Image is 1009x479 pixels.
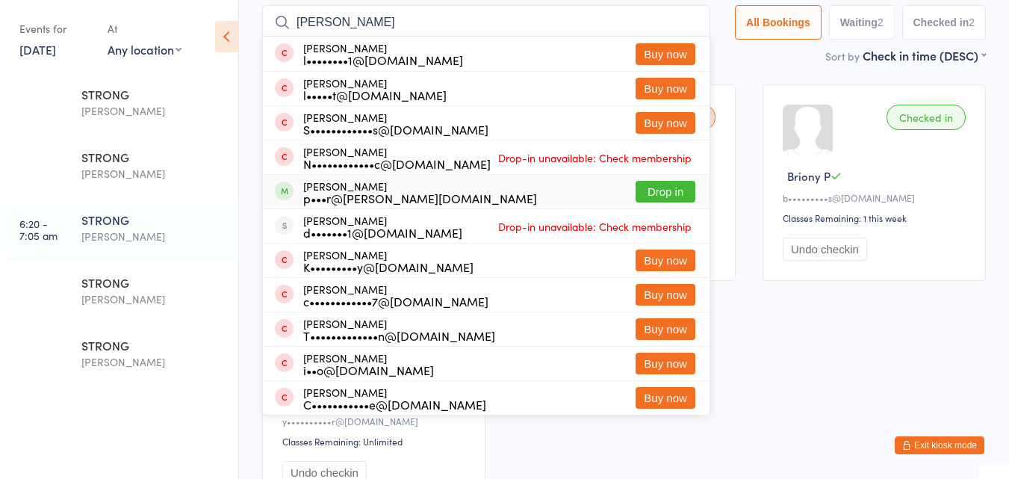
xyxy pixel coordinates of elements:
[303,283,488,307] div: [PERSON_NAME]
[303,330,495,342] div: T•••••••••••••n@[DOMAIN_NAME]
[19,41,56,58] a: [DATE]
[902,5,987,40] button: Checked in2
[19,343,58,367] time: 9:00 - 9:45 am
[825,49,860,64] label: Sort by
[81,211,226,228] div: STRONG
[494,215,695,238] span: Drop-in unavailable: Check membership
[636,353,695,374] button: Buy now
[636,250,695,271] button: Buy now
[636,284,695,306] button: Buy now
[303,261,474,273] div: K•••••••••y@[DOMAIN_NAME]
[863,47,986,64] div: Check in time (DESC)
[303,295,488,307] div: c••••••••••••7@[DOMAIN_NAME]
[81,291,226,308] div: [PERSON_NAME]
[303,54,463,66] div: l••••••••1@[DOMAIN_NAME]
[829,5,895,40] button: Waiting2
[4,73,238,135] a: 4:40 -5:25 amSTRONG[PERSON_NAME]
[81,86,226,102] div: STRONG
[108,41,181,58] div: Any location
[4,262,238,323] a: 8:00 -8:45 amSTRONG[PERSON_NAME]
[303,398,486,410] div: C•••••••••••e@[DOMAIN_NAME]
[303,77,447,101] div: [PERSON_NAME]
[81,149,226,165] div: STRONG
[636,181,695,203] button: Drop in
[887,105,966,130] div: Checked in
[969,16,975,28] div: 2
[303,146,491,170] div: [PERSON_NAME]
[303,364,434,376] div: i••o@[DOMAIN_NAME]
[636,318,695,340] button: Buy now
[303,192,537,204] div: p•••r@[PERSON_NAME][DOMAIN_NAME]
[282,435,470,448] div: Classes Remaining: Unlimited
[19,155,56,179] time: 5:30 - 6:15 am
[303,214,462,238] div: [PERSON_NAME]
[303,158,491,170] div: N••••••••••••c@[DOMAIN_NAME]
[303,123,488,135] div: S••••••••••••s@[DOMAIN_NAME]
[303,249,474,273] div: [PERSON_NAME]
[303,89,447,101] div: l•••••t@[DOMAIN_NAME]
[303,386,486,410] div: [PERSON_NAME]
[81,274,226,291] div: STRONG
[81,337,226,353] div: STRONG
[303,226,462,238] div: d•••••••1@[DOMAIN_NAME]
[19,280,58,304] time: 8:00 - 8:45 am
[4,324,238,386] a: 9:00 -9:45 amSTRONG[PERSON_NAME]
[783,238,867,261] button: Undo checkin
[19,92,58,116] time: 4:40 - 5:25 am
[878,16,884,28] div: 2
[303,42,463,66] div: [PERSON_NAME]
[787,168,831,184] span: Briony P
[303,352,434,376] div: [PERSON_NAME]
[303,111,488,135] div: [PERSON_NAME]
[783,211,970,224] div: Classes Remaining: 1 this week
[282,415,470,427] div: y••••••••••r@[DOMAIN_NAME]
[81,165,226,182] div: [PERSON_NAME]
[783,191,970,204] div: b•••••••••s@[DOMAIN_NAME]
[4,199,238,260] a: 6:20 -7:05 amSTRONG[PERSON_NAME]
[636,43,695,65] button: Buy now
[303,180,537,204] div: [PERSON_NAME]
[494,146,695,169] span: Drop-in unavailable: Check membership
[735,5,822,40] button: All Bookings
[81,353,226,371] div: [PERSON_NAME]
[636,112,695,134] button: Buy now
[81,228,226,245] div: [PERSON_NAME]
[81,102,226,120] div: [PERSON_NAME]
[636,387,695,409] button: Buy now
[108,16,181,41] div: At
[262,5,710,40] input: Search
[19,217,58,241] time: 6:20 - 7:05 am
[303,318,495,342] div: [PERSON_NAME]
[19,16,93,41] div: Events for
[4,136,238,197] a: 5:30 -6:15 amSTRONG[PERSON_NAME]
[895,436,984,454] button: Exit kiosk mode
[636,78,695,99] button: Buy now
